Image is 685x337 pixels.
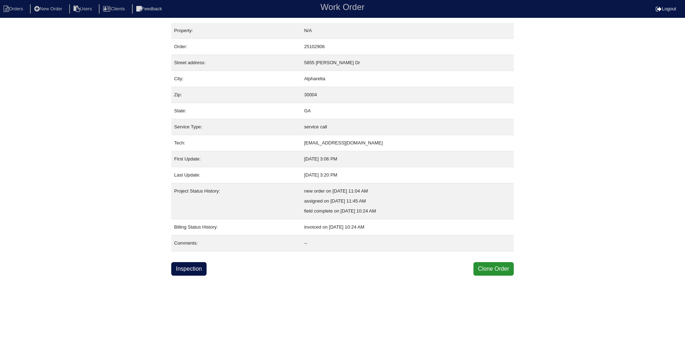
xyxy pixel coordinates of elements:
td: service call [301,119,514,135]
td: Zip: [171,87,301,103]
td: [DATE] 3:06 PM [301,151,514,167]
div: field complete on [DATE] 10:24 AM [304,206,511,216]
td: City: [171,71,301,87]
td: GA [301,103,514,119]
a: Users [69,6,98,11]
td: Street address: [171,55,301,71]
td: Last Update: [171,167,301,183]
td: First Update: [171,151,301,167]
a: Clients [99,6,131,11]
li: Users [69,4,98,14]
td: Order: [171,39,301,55]
td: N/A [301,23,514,39]
button: Clone Order [473,262,514,276]
td: Comments: [171,235,301,251]
div: assigned on [DATE] 11:45 AM [304,196,511,206]
td: Tech: [171,135,301,151]
a: Inspection [171,262,207,276]
li: Feedback [132,4,168,14]
td: State: [171,103,301,119]
td: -- [301,235,514,251]
td: 5855 [PERSON_NAME] Dr [301,55,514,71]
td: Project Status History: [171,183,301,219]
li: Clients [99,4,131,14]
a: New Order [30,6,68,11]
td: [DATE] 3:20 PM [301,167,514,183]
td: 30004 [301,87,514,103]
td: Service Type: [171,119,301,135]
td: Property: [171,23,301,39]
td: 25102906 [301,39,514,55]
div: new order on [DATE] 11:04 AM [304,186,511,196]
a: Logout [656,6,676,11]
td: Alpharetta [301,71,514,87]
td: Billing Status History: [171,219,301,235]
td: [EMAIL_ADDRESS][DOMAIN_NAME] [301,135,514,151]
div: invoiced on [DATE] 10:24 AM [304,222,511,232]
li: New Order [30,4,68,14]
